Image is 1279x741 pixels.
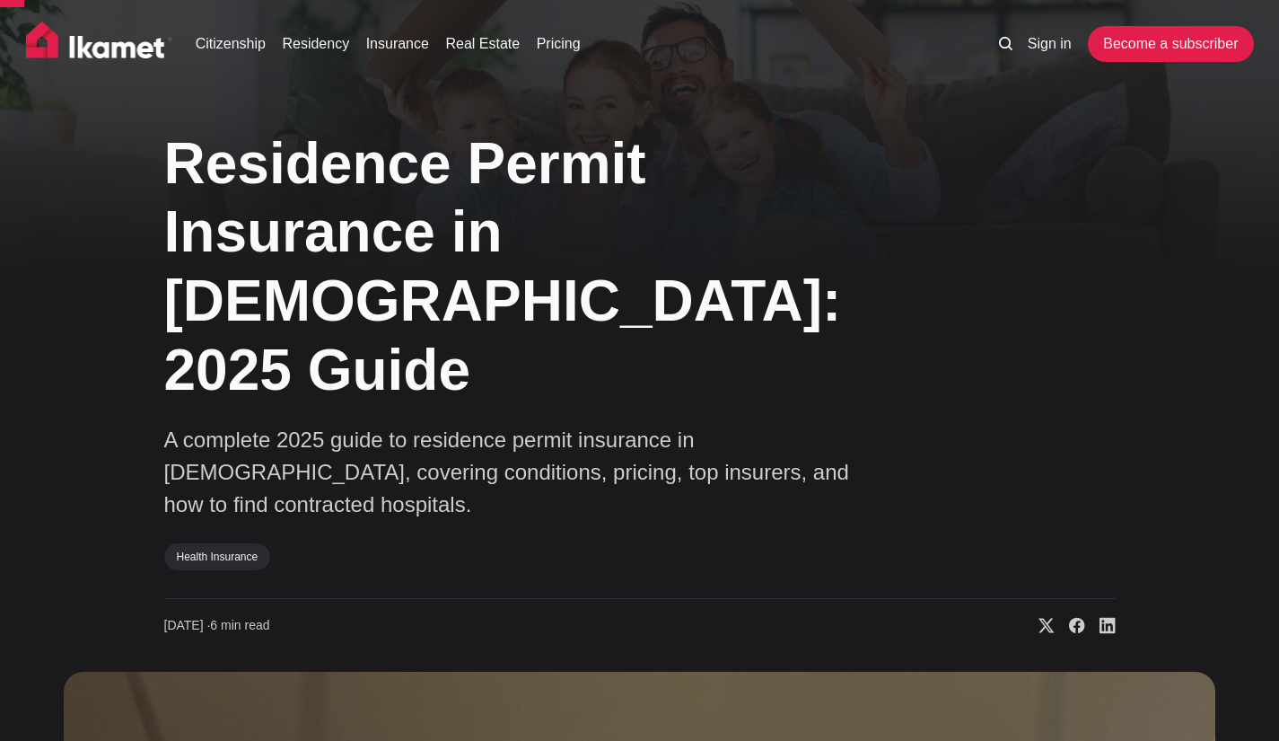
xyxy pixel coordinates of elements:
[164,543,271,570] a: Health Insurance
[282,33,349,55] a: Residency
[366,33,429,55] a: Insurance
[537,33,581,55] a: Pricing
[196,33,266,55] a: Citizenship
[164,617,270,635] time: 6 min read
[1024,617,1055,635] a: Share on X
[26,22,173,66] img: Ikamet home
[164,129,918,405] h1: Residence Permit Insurance in [DEMOGRAPHIC_DATA]: 2025 Guide
[164,424,864,521] p: A complete 2025 guide to residence permit insurance in [DEMOGRAPHIC_DATA], covering conditions, p...
[1055,617,1085,635] a: Share on Facebook
[1028,33,1072,55] a: Sign in
[164,618,211,632] span: [DATE] ∙
[1088,26,1253,62] a: Become a subscriber
[445,33,520,55] a: Real Estate
[1085,617,1116,635] a: Share on Linkedin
